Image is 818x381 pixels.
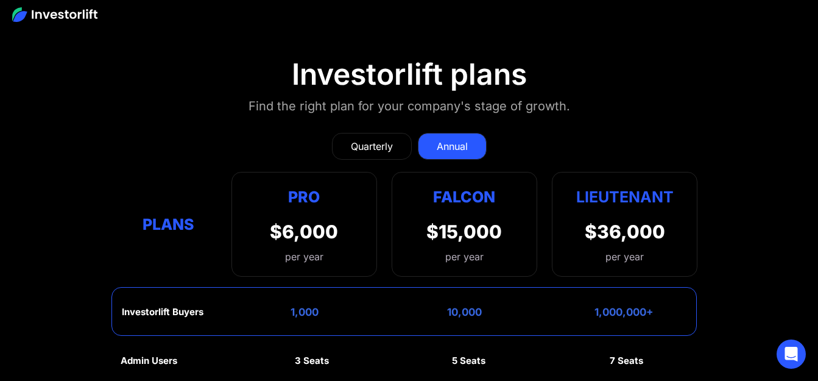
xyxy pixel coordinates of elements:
div: Quarterly [351,139,393,154]
div: 1,000,000+ [594,306,654,318]
div: Admin Users [121,355,177,366]
div: per year [605,249,644,264]
div: 1,000 [291,306,319,318]
div: Find the right plan for your company's stage of growth. [249,96,570,116]
div: Open Intercom Messenger [777,340,806,369]
div: 10,000 [447,306,482,318]
div: Annual [437,139,468,154]
strong: Lieutenant [576,188,674,206]
div: 5 Seats [452,355,485,366]
div: per year [445,249,484,264]
div: Investorlift Buyers [122,307,203,318]
div: $6,000 [270,221,338,243]
div: Investorlift plans [292,57,527,92]
div: $15,000 [426,221,502,243]
div: Falcon [433,185,495,208]
div: Plans [121,213,217,237]
div: per year [270,249,338,264]
div: Pro [270,185,338,208]
div: $36,000 [585,221,665,243]
div: 7 Seats [610,355,643,366]
div: 3 Seats [295,355,329,366]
